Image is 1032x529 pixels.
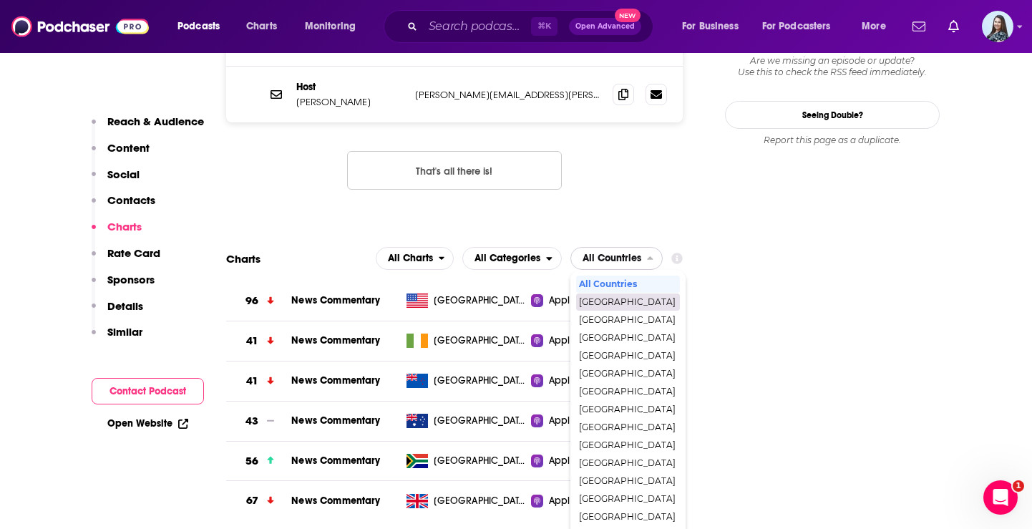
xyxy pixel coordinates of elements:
span: Apple [549,374,576,388]
div: Croatia [576,508,680,525]
button: Contact Podcast [92,378,204,404]
div: Bulgaria [576,419,680,436]
a: News Commentary [291,374,380,387]
h2: Charts [226,252,261,266]
span: ⌘ K [531,17,558,36]
span: [GEOGRAPHIC_DATA] [579,316,676,324]
p: Content [107,141,150,155]
h2: Categories [462,247,562,270]
a: News Commentary [291,294,380,306]
div: Are we missing an episode or update? Use this to check the RSS feed immediately. [725,55,940,78]
span: Ireland [434,334,527,348]
a: Apple [531,293,603,308]
div: Bermuda [576,383,680,400]
span: All Countries [583,253,641,263]
p: [PERSON_NAME] [296,96,404,108]
span: Australia [434,414,527,428]
span: All Charts [388,253,433,263]
a: Show notifications dropdown [943,14,965,39]
div: Australia [576,311,680,329]
a: 41 [226,321,291,361]
a: 43 [226,402,291,441]
button: Contacts [92,193,155,220]
a: [GEOGRAPHIC_DATA] [401,494,532,508]
a: Apple [531,334,603,348]
div: Costa Rica [576,490,680,508]
img: Podchaser - Follow, Share and Rate Podcasts [11,13,149,40]
p: Charts [107,220,142,233]
button: open menu [753,15,852,38]
a: Show notifications dropdown [907,14,931,39]
p: Similar [107,325,142,339]
button: Open AdvancedNew [569,18,641,35]
span: Apple [549,454,576,468]
input: Search podcasts, credits, & more... [423,15,531,38]
a: Charts [237,15,286,38]
div: Report this page as a duplicate. [725,135,940,146]
button: Charts [92,220,142,246]
span: Logged in as brookefortierpr [982,11,1013,42]
a: 96 [226,281,291,321]
p: Social [107,168,140,181]
button: Nothing here. [347,151,562,190]
span: [GEOGRAPHIC_DATA] [579,334,676,342]
div: Chile [576,455,680,472]
h2: Countries [570,247,663,270]
a: 41 [226,361,291,401]
span: All Categories [474,253,540,263]
span: Apple [549,414,576,428]
a: News Commentary [291,414,380,427]
span: Charts [246,16,277,37]
p: Details [107,299,143,313]
span: United States [434,293,527,308]
span: [GEOGRAPHIC_DATA] [579,351,676,360]
span: [GEOGRAPHIC_DATA] [579,405,676,414]
a: [GEOGRAPHIC_DATA] [401,454,532,468]
h3: 43 [245,413,258,429]
span: New [615,9,641,22]
span: [GEOGRAPHIC_DATA] [579,369,676,378]
span: Apple [549,494,576,508]
a: [GEOGRAPHIC_DATA] [401,374,532,388]
a: Open Website [107,417,188,429]
span: More [862,16,886,37]
button: Sponsors [92,273,155,299]
div: Belarus [576,347,680,364]
span: [GEOGRAPHIC_DATA] [579,459,676,467]
h3: 56 [245,453,258,470]
span: 1 [1013,480,1024,492]
h3: 96 [245,293,258,309]
div: Search podcasts, credits, & more... [397,10,667,43]
a: Apple [531,494,603,508]
span: United Kingdom [434,494,527,508]
p: [PERSON_NAME][EMAIL_ADDRESS][PERSON_NAME][DOMAIN_NAME] [415,89,601,101]
span: Monitoring [305,16,356,37]
div: Austria [576,329,680,346]
span: South Africa [434,454,527,468]
button: open menu [462,247,562,270]
div: Cayman Islands [576,437,680,454]
button: open menu [376,247,454,270]
button: open menu [672,15,756,38]
a: Seeing Double? [725,101,940,129]
span: News Commentary [291,334,380,346]
span: [GEOGRAPHIC_DATA] [579,477,676,485]
img: User Profile [982,11,1013,42]
span: Apple [549,334,576,348]
a: 56 [226,442,291,481]
div: Brazil [576,401,680,418]
button: open menu [167,15,238,38]
span: News Commentary [291,455,380,467]
a: News Commentary [291,495,380,507]
span: For Business [682,16,739,37]
span: [GEOGRAPHIC_DATA] [579,387,676,396]
button: open menu [852,15,904,38]
span: Podcasts [177,16,220,37]
div: Belgium [576,365,680,382]
button: Reach & Audience [92,115,204,141]
span: Apple [549,293,576,308]
h3: 41 [246,333,258,349]
a: [GEOGRAPHIC_DATA] [401,414,532,428]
